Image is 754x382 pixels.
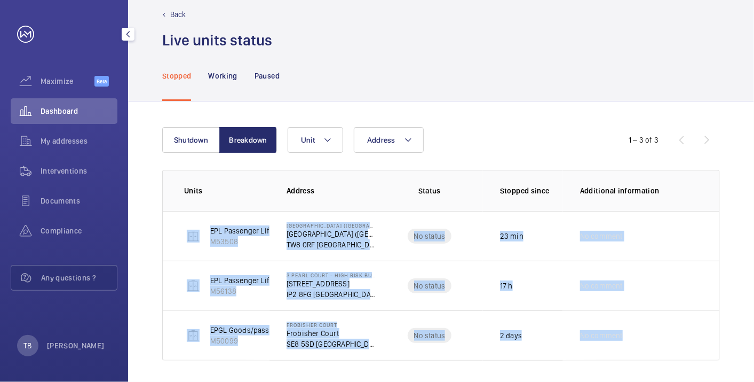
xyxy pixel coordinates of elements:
span: Compliance [41,225,117,236]
button: Shutdown [162,127,220,153]
p: [GEOGRAPHIC_DATA] ([GEOGRAPHIC_DATA]) [287,229,376,239]
span: Any questions ? [41,272,117,283]
p: 2 days [500,330,522,341]
p: M56138 [210,286,287,297]
p: M50099 [210,336,301,346]
span: Documents [41,196,117,206]
p: EPL Passenger Lift No 1 [210,275,287,286]
p: IP2 8FG [GEOGRAPHIC_DATA] [287,289,376,300]
span: No comment [580,231,623,241]
p: Stopped since [500,185,563,196]
img: elevator.svg [187,279,200,292]
span: No comment [580,280,623,291]
p: Frobisher Court [287,322,376,328]
p: TB [23,340,31,351]
p: [STREET_ADDRESS] [287,278,376,289]
p: Frobisher Court [287,328,376,339]
p: [PERSON_NAME] [47,340,105,351]
span: Interventions [41,166,117,176]
p: M53508 [210,236,305,247]
p: Stopped [162,71,191,81]
span: No comment [580,330,623,341]
p: Back [170,9,186,20]
p: No status [414,280,446,291]
p: [GEOGRAPHIC_DATA] ([GEOGRAPHIC_DATA]) - High Risk Building [287,222,376,229]
p: Units [184,185,269,196]
p: Working [208,71,237,81]
h1: Live units status [162,30,272,50]
span: Maximize [41,76,94,87]
p: SE8 5SD [GEOGRAPHIC_DATA] [287,339,376,349]
span: My addresses [41,136,117,146]
p: No status [414,330,446,341]
button: Unit [288,127,343,153]
p: No status [414,231,446,241]
p: TW8 0RF [GEOGRAPHIC_DATA] [287,239,376,250]
button: Breakdown [219,127,277,153]
span: Address [367,136,395,144]
span: Dashboard [41,106,117,116]
p: Address [287,185,376,196]
div: 1 – 3 of 3 [629,135,658,145]
p: EPL Passenger Lift Flats 1-20 [210,225,305,236]
p: 3 Pearl Court - High Risk Building [287,272,376,278]
p: Status [384,185,475,196]
img: elevator.svg [187,329,200,342]
p: 23 min [500,231,523,241]
p: Paused [255,71,280,81]
p: Additional information [580,185,698,196]
img: elevator.svg [187,230,200,243]
p: EPGL Goods/passenger Lift [210,325,301,336]
span: Unit [301,136,315,144]
span: Beta [94,76,109,87]
p: 17 h [500,280,513,291]
button: Address [354,127,424,153]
